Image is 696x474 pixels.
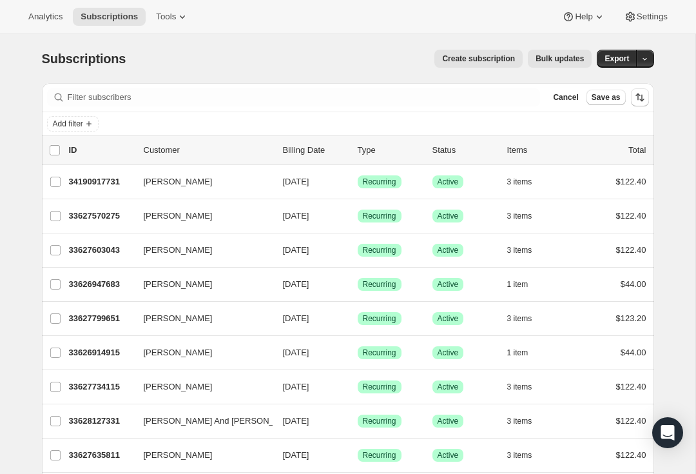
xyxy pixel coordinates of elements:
button: [PERSON_NAME] [136,172,265,192]
span: Cancel [553,92,578,103]
button: [PERSON_NAME] [136,240,265,261]
span: Create subscription [442,54,515,64]
span: $44.00 [621,279,646,289]
button: 3 items [507,378,546,396]
p: Total [628,144,646,157]
span: [PERSON_NAME] [144,244,213,257]
button: Save as [586,90,626,105]
div: 33627635811[PERSON_NAME][DATE]SuccessRecurringSuccessActive3 items$122.40 [69,446,646,464]
span: [PERSON_NAME] [144,346,213,359]
p: 33627799651 [69,312,133,325]
span: Tools [156,12,176,22]
button: Help [554,8,613,26]
span: 3 items [507,313,532,324]
button: 1 item [507,275,543,293]
button: Subscriptions [73,8,146,26]
span: Recurring [363,177,396,187]
span: $44.00 [621,348,646,357]
div: 33626914915[PERSON_NAME][DATE]SuccessRecurringSuccessActive1 item$44.00 [69,344,646,362]
span: Export [604,54,629,64]
span: Active [438,382,459,392]
p: Status [432,144,497,157]
button: [PERSON_NAME] [136,206,265,226]
span: Subscriptions [42,52,126,66]
span: Recurring [363,416,396,426]
span: [PERSON_NAME] [144,175,213,188]
span: Recurring [363,348,396,358]
div: Type [358,144,422,157]
span: Subscriptions [81,12,138,22]
span: [DATE] [283,382,309,391]
span: 3 items [507,177,532,187]
button: 3 items [507,241,546,259]
span: [PERSON_NAME] [144,380,213,393]
span: Recurring [363,313,396,324]
span: 3 items [507,382,532,392]
div: Open Intercom Messenger [652,417,683,448]
button: 3 items [507,412,546,430]
p: 33626947683 [69,278,133,291]
span: [DATE] [283,211,309,221]
span: Save as [592,92,621,103]
span: Active [438,313,459,324]
div: IDCustomerBilling DateTypeStatusItemsTotal [69,144,646,157]
span: $122.40 [616,416,646,426]
p: ID [69,144,133,157]
span: 3 items [507,416,532,426]
span: 3 items [507,211,532,221]
button: [PERSON_NAME] And [PERSON_NAME] [136,411,265,431]
button: 3 items [507,446,546,464]
button: Bulk updates [528,50,592,68]
div: 34190917731[PERSON_NAME][DATE]SuccessRecurringSuccessActive3 items$122.40 [69,173,646,191]
span: Active [438,348,459,358]
span: Help [575,12,592,22]
div: 33626947683[PERSON_NAME][DATE]SuccessRecurringSuccessActive1 item$44.00 [69,275,646,293]
span: Active [438,211,459,221]
span: [PERSON_NAME] [144,278,213,291]
span: $122.40 [616,450,646,460]
span: 1 item [507,279,528,290]
button: [PERSON_NAME] [136,342,265,363]
button: [PERSON_NAME] [136,377,265,397]
p: 33628127331 [69,415,133,428]
button: 3 items [507,310,546,328]
span: Bulk updates [536,54,584,64]
button: Cancel [548,90,583,105]
span: [DATE] [283,416,309,426]
span: [DATE] [283,348,309,357]
input: Filter subscribers [68,88,541,106]
span: [PERSON_NAME] [144,210,213,222]
p: 33626914915 [69,346,133,359]
button: 3 items [507,207,546,225]
span: 3 items [507,245,532,255]
span: [DATE] [283,313,309,323]
p: 33627603043 [69,244,133,257]
span: $122.40 [616,177,646,186]
span: [DATE] [283,245,309,255]
p: 33627570275 [69,210,133,222]
span: Recurring [363,382,396,392]
button: 1 item [507,344,543,362]
span: Settings [637,12,668,22]
button: [PERSON_NAME] [136,308,265,329]
div: 33627570275[PERSON_NAME][DATE]SuccessRecurringSuccessActive3 items$122.40 [69,207,646,225]
div: 33627603043[PERSON_NAME][DATE]SuccessRecurringSuccessActive3 items$122.40 [69,241,646,259]
span: Recurring [363,450,396,460]
span: [PERSON_NAME] [144,312,213,325]
span: Active [438,450,459,460]
span: $122.40 [616,382,646,391]
span: Active [438,416,459,426]
span: Recurring [363,279,396,290]
p: Customer [144,144,273,157]
span: Add filter [53,119,83,129]
span: 1 item [507,348,528,358]
span: [DATE] [283,450,309,460]
button: [PERSON_NAME] [136,274,265,295]
button: Export [597,50,637,68]
button: Sort the results [631,88,649,106]
button: Create subscription [434,50,523,68]
div: 33628127331[PERSON_NAME] And [PERSON_NAME][DATE]SuccessRecurringSuccessActive3 items$122.40 [69,412,646,430]
span: [PERSON_NAME] [144,449,213,462]
button: Analytics [21,8,70,26]
button: Tools [148,8,197,26]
